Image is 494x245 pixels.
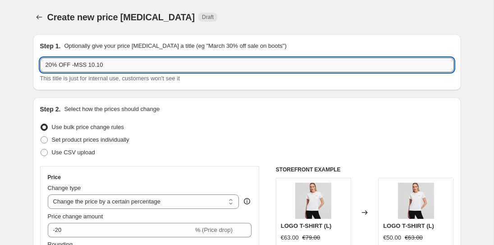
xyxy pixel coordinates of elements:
h2: Step 1. [40,42,61,51]
h6: STOREFRONT EXAMPLE [276,166,454,173]
span: LOGO T-SHIRT (L) [383,222,434,229]
span: Change type [48,185,81,191]
p: Select how the prices should change [64,105,160,114]
p: Optionally give your price [MEDICAL_DATA] a title (eg "March 30% off sale on boots") [64,42,286,51]
h3: Price [48,174,61,181]
div: €63.00 [281,233,299,242]
span: % (Price drop) [195,227,233,233]
img: 245W1714100_1_80x.jpg [295,183,331,219]
span: Set product prices individually [52,136,129,143]
span: Use bulk price change rules [52,124,124,130]
div: €50.00 [383,233,401,242]
div: help [242,197,252,206]
strike: €63.00 [405,233,423,242]
strike: €79.00 [302,233,320,242]
span: Price change amount [48,213,103,220]
input: -15 [48,223,193,237]
span: Draft [202,14,214,21]
button: Price change jobs [33,11,46,23]
span: Use CSV upload [52,149,95,156]
img: 245W1714100_1_80x.jpg [398,183,434,219]
span: Create new price [MEDICAL_DATA] [47,12,195,22]
span: This title is just for internal use, customers won't see it [40,75,180,82]
h2: Step 2. [40,105,61,114]
input: 30% off holiday sale [40,58,454,72]
span: LOGO T-SHIRT (L) [281,222,332,229]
